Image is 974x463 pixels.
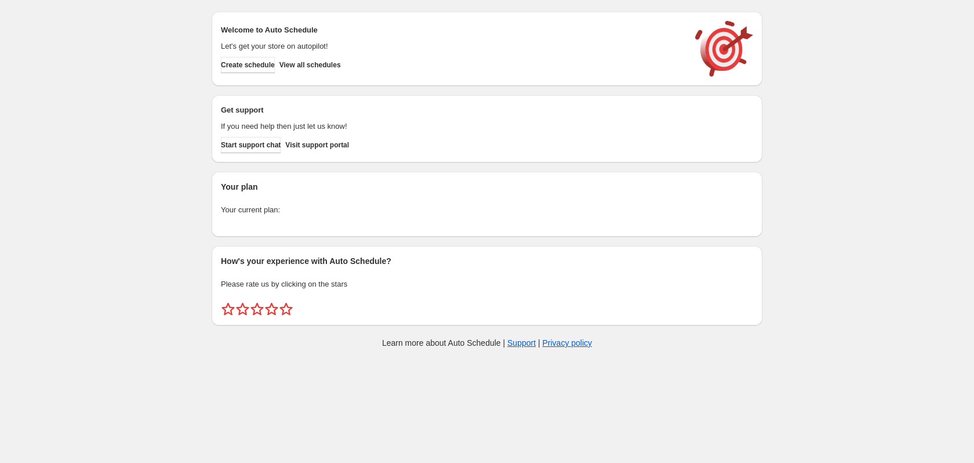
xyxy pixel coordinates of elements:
[221,60,275,70] span: Create schedule
[507,338,536,348] a: Support
[221,57,275,73] button: Create schedule
[221,255,753,267] h2: How's your experience with Auto Schedule?
[279,57,341,73] button: View all schedules
[221,137,281,153] a: Start support chat
[382,337,592,349] p: Learn more about Auto Schedule | |
[221,278,753,290] p: Please rate us by clicking on the stars
[221,24,684,36] h2: Welcome to Auto Schedule
[221,121,684,132] p: If you need help then just let us know!
[543,338,593,348] a: Privacy policy
[221,181,753,193] h2: Your plan
[221,204,753,216] p: Your current plan:
[221,140,281,150] span: Start support chat
[221,41,684,52] p: Let's get your store on autopilot!
[285,140,349,150] span: Visit support portal
[285,137,349,153] a: Visit support portal
[279,60,341,70] span: View all schedules
[221,104,684,116] h2: Get support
